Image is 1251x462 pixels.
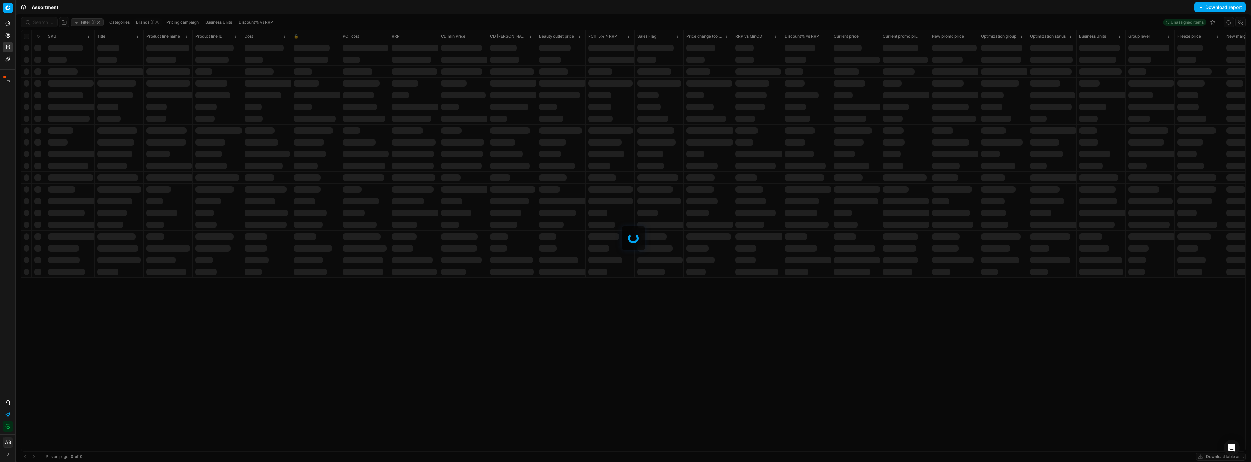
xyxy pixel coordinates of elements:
[1194,2,1246,12] button: Download report
[3,437,13,448] button: AB
[32,4,58,10] nav: breadcrumb
[1224,440,1240,455] div: Open Intercom Messenger
[32,4,58,10] span: Assortment
[3,437,13,447] span: AB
